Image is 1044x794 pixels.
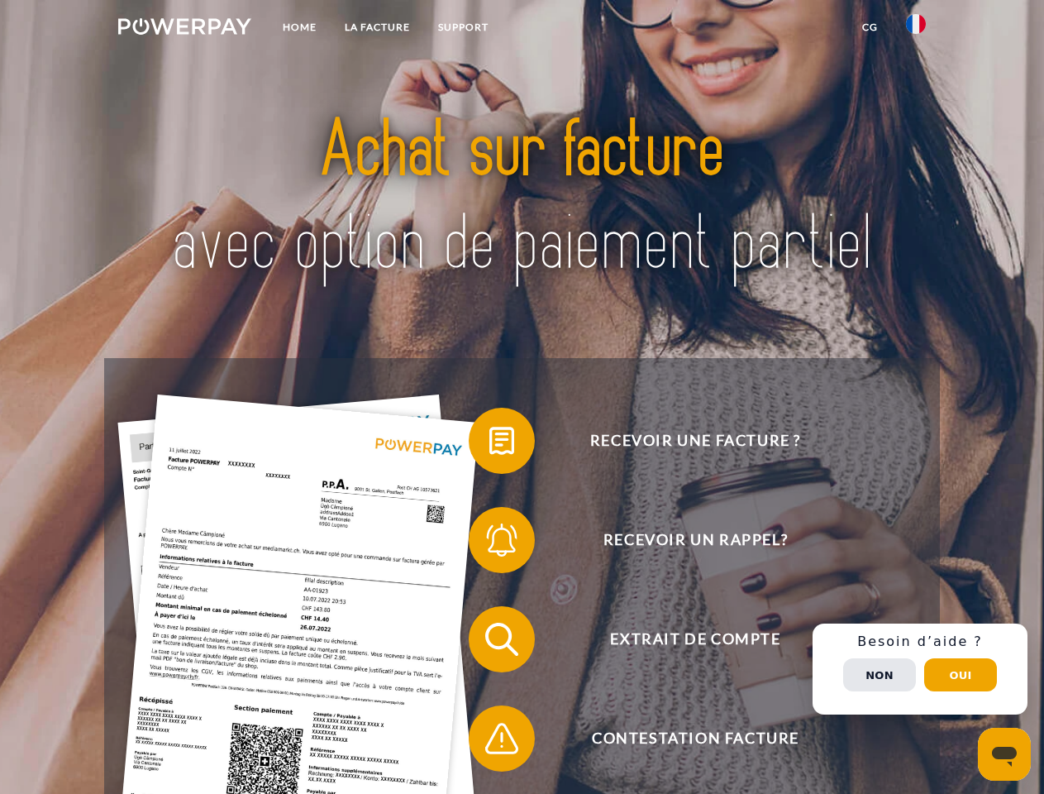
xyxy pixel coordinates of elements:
a: CG [848,12,892,42]
button: Contestation Facture [469,706,899,772]
img: logo-powerpay-white.svg [118,18,251,35]
div: Schnellhilfe [813,624,1027,715]
img: qb_bill.svg [481,420,522,462]
img: qb_search.svg [481,619,522,660]
img: qb_bell.svg [481,519,522,561]
button: Extrait de compte [469,606,899,672]
img: qb_warning.svg [481,718,522,759]
a: Support [424,12,503,42]
span: Recevoir une facture ? [493,408,898,474]
span: Contestation Facture [493,706,898,772]
button: Oui [924,658,997,691]
button: Recevoir un rappel? [469,507,899,573]
a: LA FACTURE [331,12,424,42]
a: Home [269,12,331,42]
img: fr [906,14,926,34]
span: Extrait de compte [493,606,898,672]
button: Recevoir une facture ? [469,408,899,474]
h3: Besoin d’aide ? [822,634,1018,650]
iframe: Bouton de lancement de la fenêtre de messagerie [978,728,1031,781]
span: Recevoir un rappel? [493,507,898,573]
img: title-powerpay_fr.svg [158,79,886,317]
button: Non [843,658,916,691]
